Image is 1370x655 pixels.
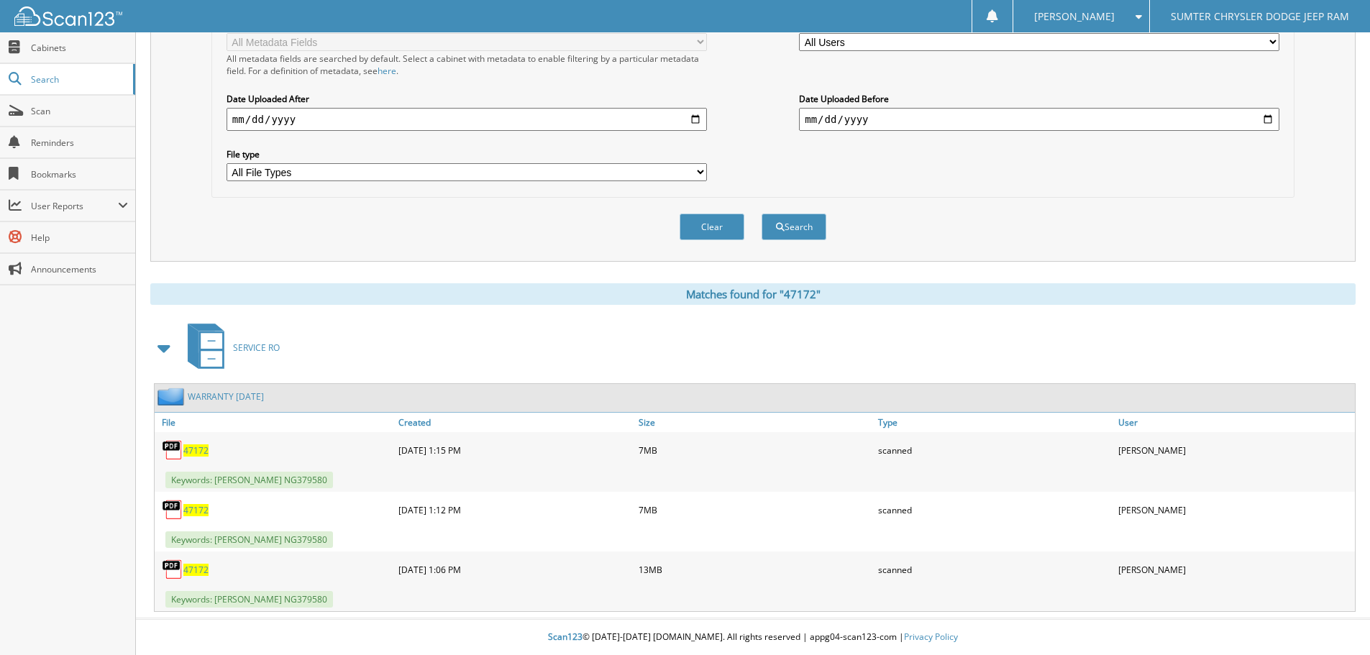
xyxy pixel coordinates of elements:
[183,504,209,516] a: 47172
[183,564,209,576] a: 47172
[162,559,183,580] img: PDF.png
[395,413,635,432] a: Created
[799,108,1279,131] input: end
[31,232,128,244] span: Help
[635,495,875,524] div: 7MB
[395,495,635,524] div: [DATE] 1:12 PM
[548,631,583,643] span: Scan123
[762,214,826,240] button: Search
[31,73,126,86] span: Search
[155,413,395,432] a: File
[378,65,396,77] a: here
[233,342,280,354] span: SERVICE RO
[227,108,707,131] input: start
[31,42,128,54] span: Cabinets
[162,499,183,521] img: PDF.png
[799,93,1279,105] label: Date Uploaded Before
[1115,555,1355,584] div: [PERSON_NAME]
[680,214,744,240] button: Clear
[162,439,183,461] img: PDF.png
[136,620,1370,655] div: © [DATE]-[DATE] [DOMAIN_NAME]. All rights reserved | appg04-scan123-com |
[1115,436,1355,464] div: [PERSON_NAME]
[874,413,1115,432] a: Type
[227,148,707,160] label: File type
[14,6,122,26] img: scan123-logo-white.svg
[165,531,333,548] span: Keywords: [PERSON_NAME] NG379580
[165,591,333,608] span: Keywords: [PERSON_NAME] NG379580
[635,413,875,432] a: Size
[227,93,707,105] label: Date Uploaded After
[31,137,128,149] span: Reminders
[183,444,209,457] a: 47172
[874,436,1115,464] div: scanned
[874,555,1115,584] div: scanned
[635,555,875,584] div: 13MB
[31,263,128,275] span: Announcements
[1115,413,1355,432] a: User
[150,283,1356,305] div: Matches found for "47172"
[31,200,118,212] span: User Reports
[395,555,635,584] div: [DATE] 1:06 PM
[1298,586,1370,655] iframe: Chat Widget
[874,495,1115,524] div: scanned
[188,390,264,403] a: WARRANTY [DATE]
[31,168,128,180] span: Bookmarks
[635,436,875,464] div: 7MB
[1115,495,1355,524] div: [PERSON_NAME]
[1171,12,1349,21] span: SUMTER CHRYSLER DODGE JEEP RAM
[227,52,707,77] div: All metadata fields are searched by default. Select a cabinet with metadata to enable filtering b...
[157,388,188,406] img: folder2.png
[904,631,958,643] a: Privacy Policy
[395,436,635,464] div: [DATE] 1:15 PM
[1034,12,1115,21] span: [PERSON_NAME]
[179,319,280,376] a: SERVICE RO
[31,105,128,117] span: Scan
[165,472,333,488] span: Keywords: [PERSON_NAME] NG379580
